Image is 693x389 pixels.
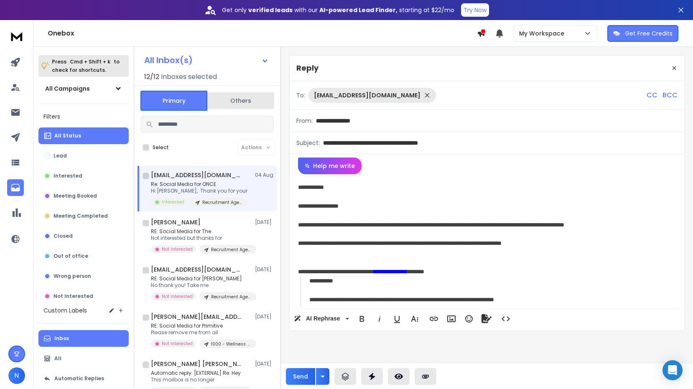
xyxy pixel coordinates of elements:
h1: [EMAIL_ADDRESS][DOMAIN_NAME] [151,265,243,274]
p: Out of office [54,253,88,259]
p: Meeting Completed [54,213,108,219]
h1: [PERSON_NAME] [PERSON_NAME] [151,360,243,368]
p: No thank you! Take me [151,282,251,289]
p: [EMAIL_ADDRESS][DOMAIN_NAME] [314,91,420,99]
button: AI Rephrase [292,310,351,327]
p: To: [296,91,305,99]
h1: [PERSON_NAME][EMAIL_ADDRESS][DOMAIN_NAME] [151,313,243,321]
p: From: [296,117,313,125]
button: Bold (⌘B) [354,310,370,327]
strong: verified leads [248,6,293,14]
div: Open Intercom Messenger [662,360,683,380]
button: Not Interested [38,288,129,305]
p: CC [647,90,657,100]
button: Code View [498,310,514,327]
p: Interested [54,173,82,179]
p: My Workspace [519,29,568,38]
span: 12 / 12 [144,72,159,82]
h1: [PERSON_NAME] [151,218,201,226]
button: Meeting Booked [38,188,129,204]
button: Insert Link (⌘K) [426,310,442,327]
p: Closed [54,233,73,239]
p: All Status [54,132,81,139]
h1: All Inbox(s) [144,56,193,64]
button: N [8,367,25,384]
button: Meeting Completed [38,208,129,224]
p: Not Interested [54,293,93,300]
p: Automatic Replies [54,375,104,382]
strong: AI-powered Lead Finder, [319,6,397,14]
button: Inbox [38,330,129,347]
button: Insert Image (⌘P) [443,310,459,327]
button: Wrong person [38,268,129,285]
button: Send [286,368,315,385]
p: Inbox [54,335,69,342]
h3: Filters [38,111,129,122]
p: 1000 - Wellness US [211,341,251,347]
p: [DATE] [255,361,274,367]
p: Recruitment Agencies [202,199,242,206]
button: Automatic Replies [38,370,129,387]
p: Re: Social Media for ONCE [151,181,247,188]
p: RE: Social Media for The [151,228,251,235]
button: Help me write [298,158,362,174]
button: Lead [38,147,129,164]
p: [DATE] [255,266,274,273]
button: More Text [407,310,423,327]
button: Primary [140,91,207,111]
h3: Custom Labels [43,306,87,315]
button: Interested [38,168,129,184]
p: RE: Social Media for [PERSON_NAME] [151,275,251,282]
p: Wrong person [54,273,91,280]
p: Not interested but thanks for [151,235,251,242]
p: RE: Social Media for Primitive [151,323,251,329]
button: Emoticons [461,310,477,327]
p: 04 Aug [255,172,274,178]
p: [DATE] [255,313,274,320]
button: Underline (⌘U) [389,310,405,327]
h3: Inboxes selected [161,72,217,82]
button: All [38,350,129,367]
button: All Inbox(s) [138,52,275,69]
p: Not Interested [162,341,193,347]
button: Others [207,92,274,110]
p: Subject: [296,139,320,147]
button: Out of office [38,248,129,264]
p: All [54,355,61,362]
p: Get Free Credits [625,29,673,38]
p: Not Interested [162,293,193,300]
span: AI Rephrase [304,315,342,322]
button: Closed [38,228,129,244]
p: Meeting Booked [54,193,97,199]
span: Cmd + Shift + k [69,57,112,66]
button: All Campaigns [38,80,129,97]
p: Recruitment Agencies [211,294,251,300]
p: This mailbox is no longer [151,376,251,383]
img: logo [8,28,25,44]
h1: Onebox [48,28,477,38]
h1: All Campaigns [45,84,90,93]
p: Automatic reply: [EXTERNAL] Re: Hey [151,370,251,376]
p: Get only with our starting at $22/mo [222,6,454,14]
label: Select [153,144,169,151]
button: Signature [479,310,494,327]
p: Reply [296,62,318,74]
button: Try Now [461,3,489,17]
p: Try Now [464,6,487,14]
p: [DATE] [255,219,274,226]
p: Interested [162,199,184,205]
h1: [EMAIL_ADDRESS][DOMAIN_NAME] [151,171,243,179]
button: Get Free Credits [607,25,678,42]
p: Press to check for shortcuts. [52,58,120,74]
p: Not Interested [162,246,193,252]
p: Recruitment Agencies [211,247,251,253]
p: Hi [PERSON_NAME], Thank you for your [151,188,247,194]
p: Please remove me from all [151,329,251,336]
p: Lead [54,153,67,159]
p: BCC [662,90,678,100]
button: All Status [38,127,129,144]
